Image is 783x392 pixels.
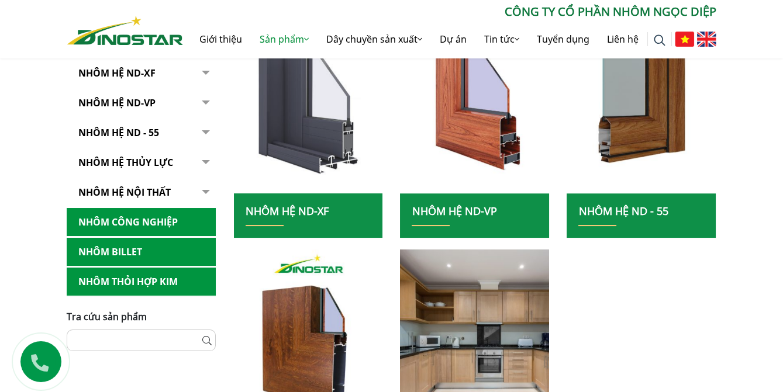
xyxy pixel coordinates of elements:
img: nhom xay dung [229,5,388,200]
img: nhom xay dung [567,11,716,193]
a: NHÔM HỆ ND - 55 [67,119,216,147]
img: English [697,32,716,47]
a: Nhôm Công nghiệp [67,208,216,237]
a: Nhôm hệ nội thất [67,178,216,207]
a: NHÔM HỆ ND - 55 [578,204,668,218]
a: Giới thiệu [191,20,251,58]
a: Nhôm hệ thủy lực [67,148,216,177]
a: nhom xay dung [234,11,383,193]
a: Sản phẩm [251,20,318,58]
a: Nhôm Hệ ND-XF [246,204,329,218]
a: Nhôm Billet [67,238,216,266]
img: Tiếng Việt [675,32,694,47]
a: Nhôm Hệ ND-VP [67,89,216,117]
a: Dây chuyền sản xuất [318,20,431,58]
a: Tin tức [475,20,528,58]
img: search [654,34,665,46]
p: CÔNG TY CỔ PHẦN NHÔM NGỌC DIỆP [183,3,716,20]
a: Nhôm Thỏi hợp kim [67,268,216,296]
a: Tuyển dụng [528,20,598,58]
a: Nhôm Hệ ND-VP [412,204,496,218]
img: nhom xay dung [400,11,549,193]
a: Nhôm Hệ ND-XF [67,59,216,88]
a: Liên hệ [598,20,647,58]
img: Nhôm Dinostar [67,16,183,45]
span: Tra cứu sản phẩm [67,310,147,323]
a: Dự án [431,20,475,58]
